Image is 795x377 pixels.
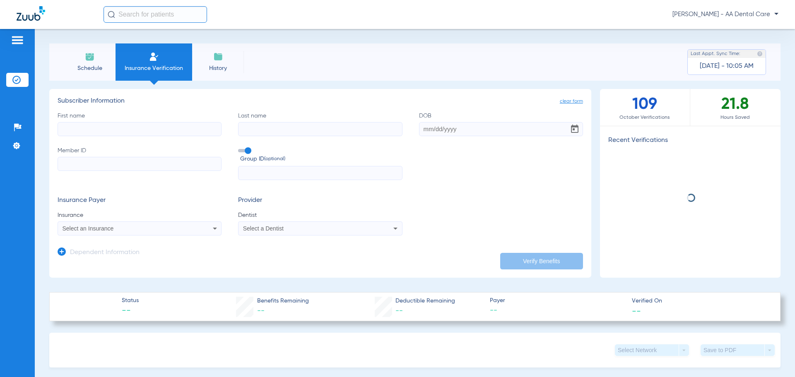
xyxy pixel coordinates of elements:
[560,97,583,106] span: clear form
[70,249,140,257] h3: Dependent Information
[238,211,402,219] span: Dentist
[58,211,222,219] span: Insurance
[395,307,403,315] span: --
[690,113,781,122] span: Hours Saved
[690,89,781,126] div: 21.8
[122,64,186,72] span: Insurance Verification
[63,225,114,232] span: Select an Insurance
[600,89,690,126] div: 109
[198,64,238,72] span: History
[213,52,223,62] img: History
[419,122,583,136] input: DOBOpen calendar
[600,113,690,122] span: October Verifications
[395,297,455,305] span: Deductible Remaining
[490,296,625,305] span: Payer
[108,11,115,18] img: Search Icon
[58,112,222,136] label: First name
[58,122,222,136] input: First name
[85,52,95,62] img: Schedule
[58,197,222,205] h3: Insurance Payer
[17,6,45,21] img: Zuub Logo
[757,51,763,57] img: last sync help info
[257,307,265,315] span: --
[58,97,583,106] h3: Subscriber Information
[257,297,309,305] span: Benefits Remaining
[238,112,402,136] label: Last name
[566,121,583,137] button: Open calendar
[70,64,109,72] span: Schedule
[600,137,781,145] h3: Recent Verifications
[149,52,159,62] img: Manual Insurance Verification
[672,10,778,19] span: [PERSON_NAME] - AA Dental Care
[243,225,284,232] span: Select a Dentist
[500,253,583,269] button: Verify Benefits
[238,122,402,136] input: Last name
[104,6,207,23] input: Search for patients
[632,306,641,315] span: --
[11,35,24,45] img: hamburger-icon
[122,296,139,305] span: Status
[122,305,139,317] span: --
[58,146,222,180] label: Member ID
[700,62,754,70] span: [DATE] - 10:05 AM
[238,197,402,205] h3: Provider
[691,50,740,58] span: Last Appt. Sync Time:
[490,305,625,316] span: --
[264,155,285,163] small: (optional)
[58,157,222,171] input: Member ID
[419,112,583,136] label: DOB
[240,155,402,163] span: Group ID
[632,297,767,305] span: Verified On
